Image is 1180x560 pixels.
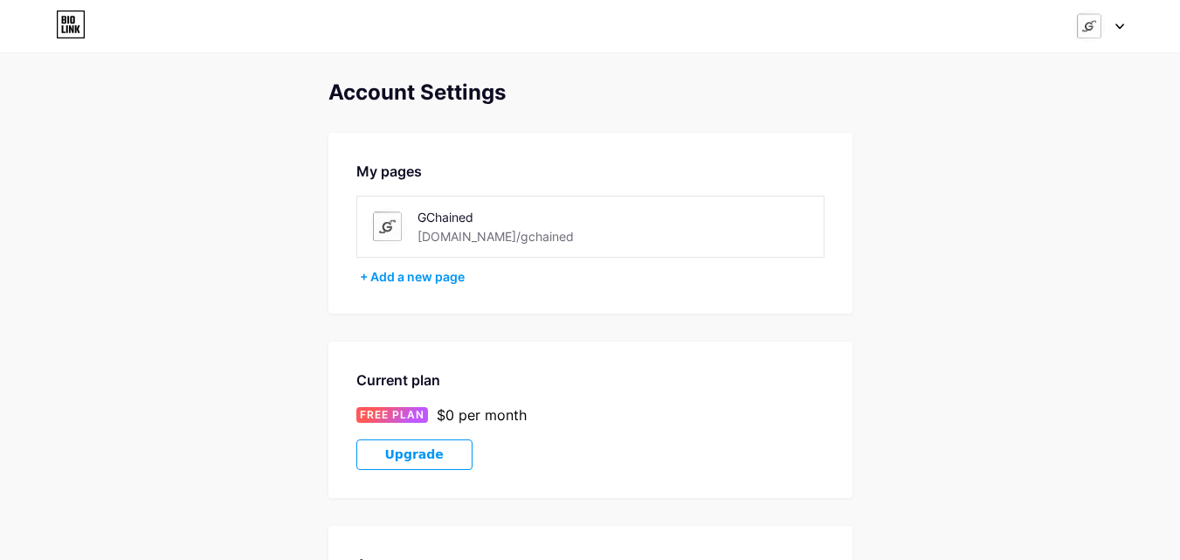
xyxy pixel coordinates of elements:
div: [DOMAIN_NAME]/gchained [417,227,574,245]
div: Current plan [356,370,825,391]
span: FREE PLAN [360,407,424,423]
button: Upgrade [356,439,473,470]
img: gchained [1073,10,1106,43]
span: Upgrade [385,447,444,462]
div: $0 per month [437,404,527,425]
img: gchained [368,207,407,246]
div: My pages [356,161,825,182]
div: + Add a new page [360,268,825,286]
div: Account Settings [328,80,852,105]
div: GChained [417,208,630,226]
